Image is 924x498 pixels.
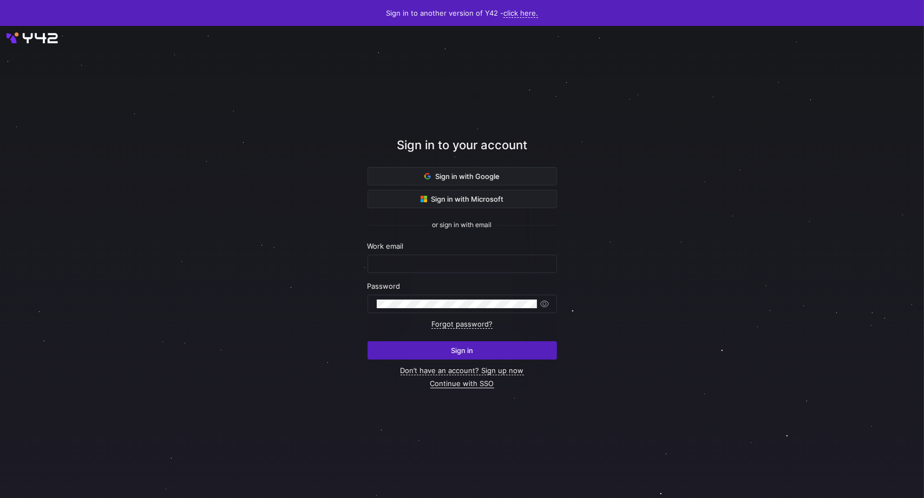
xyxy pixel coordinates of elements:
[503,9,538,18] a: click here.
[432,221,492,229] span: or sign in with email
[368,341,557,360] button: Sign in
[421,195,504,203] span: Sign in with Microsoft
[431,320,493,329] a: Forgot password?
[424,172,500,181] span: Sign in with Google
[368,282,401,290] span: Password
[368,136,557,167] div: Sign in to your account
[368,167,557,185] button: Sign in with Google
[451,346,473,355] span: Sign in
[401,366,524,375] a: Don’t have an account? Sign up now
[430,379,494,388] a: Continue with SSO
[368,242,404,250] span: Work email
[368,190,557,208] button: Sign in with Microsoft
